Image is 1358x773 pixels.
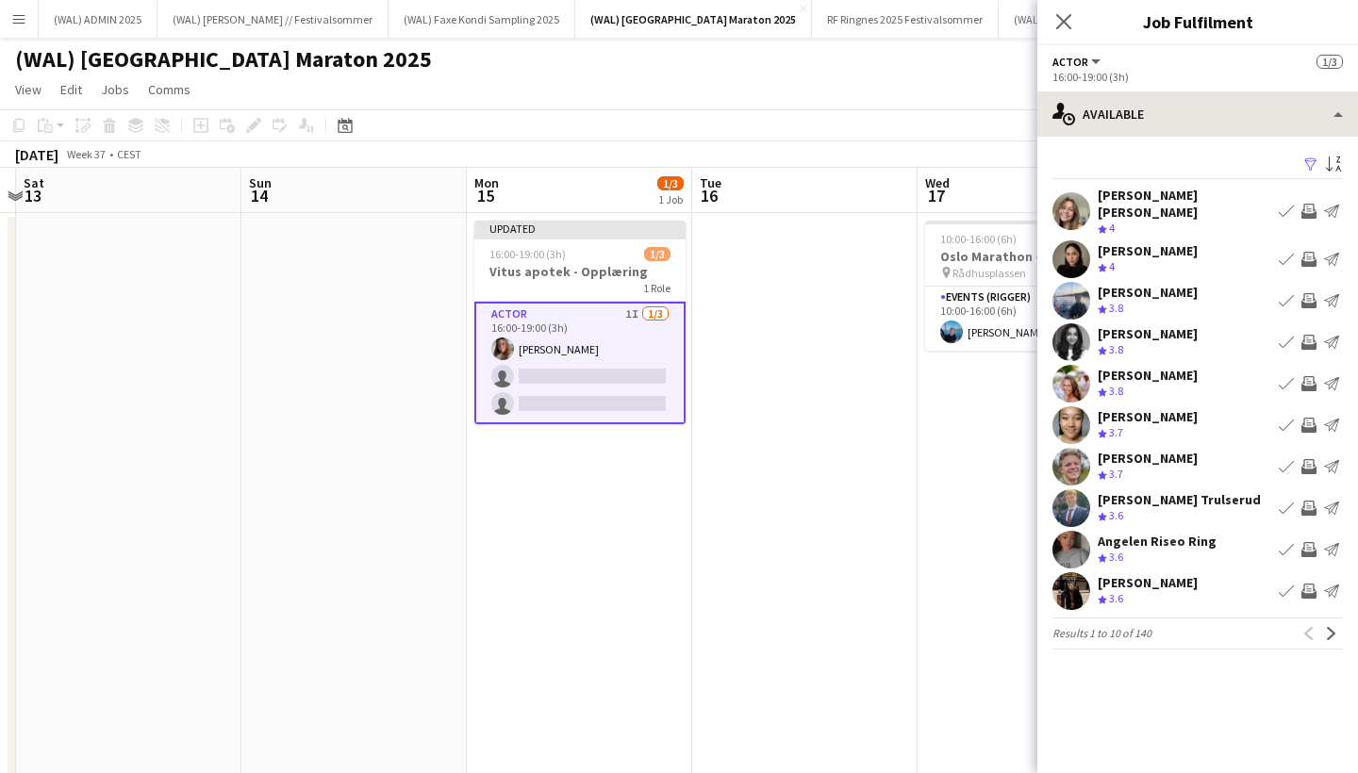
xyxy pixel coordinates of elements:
[1098,325,1198,342] div: [PERSON_NAME]
[1109,259,1115,273] span: 4
[62,147,109,161] span: Week 37
[925,287,1136,351] app-card-role: Events (Rigger)1/110:00-16:00 (6h)[PERSON_NAME]
[925,248,1136,265] h3: Oslo Marathon - Opprigg
[474,263,686,280] h3: Vitus apotek - Opplæring
[1052,626,1151,640] span: Results 1 to 10 of 140
[101,81,129,98] span: Jobs
[15,145,58,164] div: [DATE]
[389,1,575,38] button: (WAL) Faxe Kondi Sampling 2025
[474,174,499,191] span: Mon
[1317,55,1343,69] span: 1/3
[1098,242,1198,259] div: [PERSON_NAME]
[575,1,812,38] button: (WAL) [GEOGRAPHIC_DATA] Maraton 2025
[53,77,90,102] a: Edit
[15,81,41,98] span: View
[922,185,950,206] span: 17
[925,221,1136,351] app-job-card: 10:00-16:00 (6h)1/1Oslo Marathon - Opprigg Rådhusplassen1 RoleEvents (Rigger)1/110:00-16:00 (6h)[...
[8,77,49,102] a: View
[925,174,950,191] span: Wed
[246,185,272,206] span: 14
[1098,408,1198,425] div: [PERSON_NAME]
[474,221,686,236] div: Updated
[472,185,499,206] span: 15
[93,77,137,102] a: Jobs
[1109,342,1123,356] span: 3.8
[141,77,198,102] a: Comms
[474,221,686,424] app-job-card: Updated16:00-19:00 (3h)1/3Vitus apotek - Opplæring1 RoleActor1I1/316:00-19:00 (3h)[PERSON_NAME]
[658,192,683,206] div: 1 Job
[21,185,44,206] span: 13
[1098,491,1261,508] div: [PERSON_NAME] Trulserud
[700,174,721,191] span: Tue
[1037,91,1358,137] div: Available
[157,1,389,38] button: (WAL) [PERSON_NAME] // Festivalsommer
[644,247,671,261] span: 1/3
[643,281,671,295] span: 1 Role
[697,185,721,206] span: 16
[474,302,686,424] app-card-role: Actor1I1/316:00-19:00 (3h)[PERSON_NAME]
[1109,591,1123,605] span: 3.6
[999,1,1166,38] button: (WAL) Ricola // Oslo Maraton
[1109,301,1123,315] span: 3.8
[1052,55,1103,69] button: Actor
[15,45,432,74] h1: (WAL) [GEOGRAPHIC_DATA] Maraton 2025
[1098,574,1198,591] div: [PERSON_NAME]
[489,247,566,261] span: 16:00-19:00 (3h)
[1098,450,1198,467] div: [PERSON_NAME]
[117,147,141,161] div: CEST
[1109,221,1115,235] span: 4
[1098,187,1271,221] div: [PERSON_NAME] [PERSON_NAME]
[1098,367,1198,384] div: [PERSON_NAME]
[1098,533,1217,550] div: Angelen Riseo Ring
[1109,467,1123,481] span: 3.7
[1037,9,1358,34] h3: Job Fulfilment
[24,174,44,191] span: Sat
[812,1,999,38] button: RF Ringnes 2025 Festivalsommer
[39,1,157,38] button: (WAL) ADMIN 2025
[148,81,190,98] span: Comms
[1109,550,1123,564] span: 3.6
[657,176,684,190] span: 1/3
[1109,425,1123,439] span: 3.7
[1109,384,1123,398] span: 3.8
[940,232,1017,246] span: 10:00-16:00 (6h)
[249,174,272,191] span: Sun
[60,81,82,98] span: Edit
[952,266,1026,280] span: Rådhusplassen
[1052,70,1343,84] div: 16:00-19:00 (3h)
[1109,508,1123,522] span: 3.6
[1052,55,1088,69] span: Actor
[1098,284,1198,301] div: [PERSON_NAME]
